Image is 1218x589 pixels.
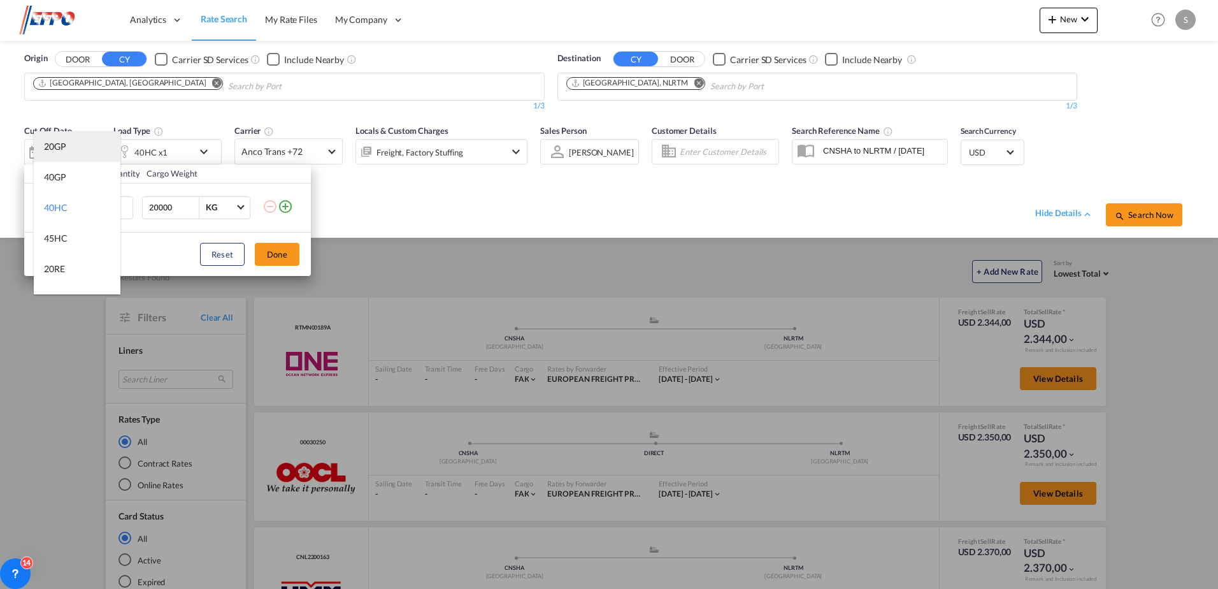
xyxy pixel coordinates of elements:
[44,232,68,245] div: 45HC
[44,201,68,214] div: 40HC
[44,293,65,306] div: 40RE
[44,171,66,184] div: 40GP
[44,140,66,153] div: 20GP
[44,263,65,275] div: 20RE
